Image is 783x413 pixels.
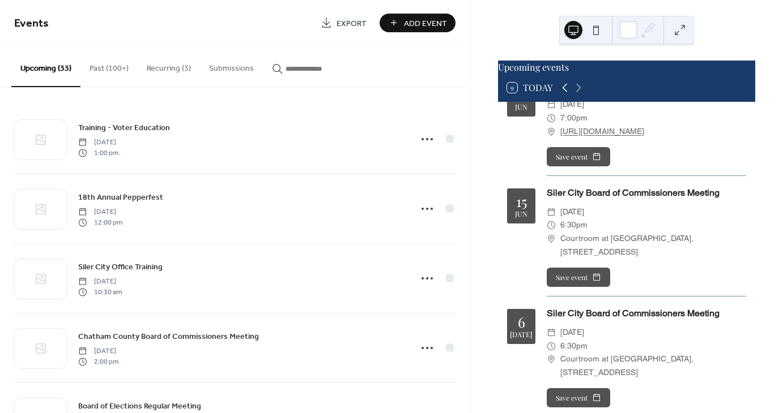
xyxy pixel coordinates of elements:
a: Export [312,14,375,32]
div: Siler City Board of Commissioners Meeting [547,186,746,200]
div: ​ [547,352,556,366]
div: ​ [547,205,556,219]
div: Jun [515,104,527,111]
span: [DATE] [78,277,122,287]
button: Past (100+) [80,46,138,86]
div: Siler City Board of Commissioners Meeting [547,307,746,320]
span: Board of Elections Regular Meeting [78,401,201,412]
span: Training - Voter Education [78,122,170,134]
span: [DATE] [78,207,122,217]
div: [DATE] [510,331,533,338]
span: [DATE] [78,346,118,356]
a: 18th Annual Pepperfest [78,191,163,204]
span: [DATE] [560,98,584,111]
div: Upcoming events [498,61,755,74]
div: Jun [515,210,527,218]
a: [URL][DOMAIN_NAME] [560,125,644,139]
button: Save event [547,268,610,287]
span: Courtroom at [GEOGRAPHIC_DATA], [STREET_ADDRESS] [560,232,746,259]
div: 15 [516,194,527,208]
span: 7:00pm [560,111,588,125]
span: 10:30 am [78,287,122,297]
span: Courtroom at [GEOGRAPHIC_DATA], [STREET_ADDRESS] [560,352,746,380]
span: [DATE] [560,326,584,339]
span: Export [337,18,367,29]
div: ​ [547,339,556,353]
button: Upcoming (33) [11,46,80,87]
button: Save event [547,147,610,166]
a: Siler City Office Training [78,260,163,273]
button: Save event [547,388,610,407]
div: ​ [547,98,556,111]
div: ​ [547,232,556,246]
button: Submissions [200,46,263,86]
div: ​ [547,111,556,125]
span: 18th Annual Pepperfest [78,192,163,204]
button: Recurring (3) [138,46,200,86]
a: Board of Elections Regular Meeting [78,399,201,412]
span: Siler City Office Training [78,261,163,273]
span: [DATE] [78,137,118,148]
span: [DATE] [560,205,584,219]
span: Add Event [404,18,447,29]
button: Add Event [380,14,456,32]
span: 12:00 pm [78,217,122,227]
div: ​ [547,125,556,139]
div: 6 [518,315,525,329]
span: Events [14,12,49,35]
span: 1:00 pm [78,148,118,158]
span: 6:30pm [560,218,588,232]
span: 6:30pm [560,339,588,353]
span: Chatham County Board of Commissioners Meeting [78,331,259,343]
a: Training - Voter Education [78,121,170,134]
div: ​ [547,218,556,232]
a: Chatham County Board of Commissioners Meeting [78,330,259,343]
button: 9Today [503,80,556,96]
span: 2:00 pm [78,356,118,367]
div: ​ [547,326,556,339]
